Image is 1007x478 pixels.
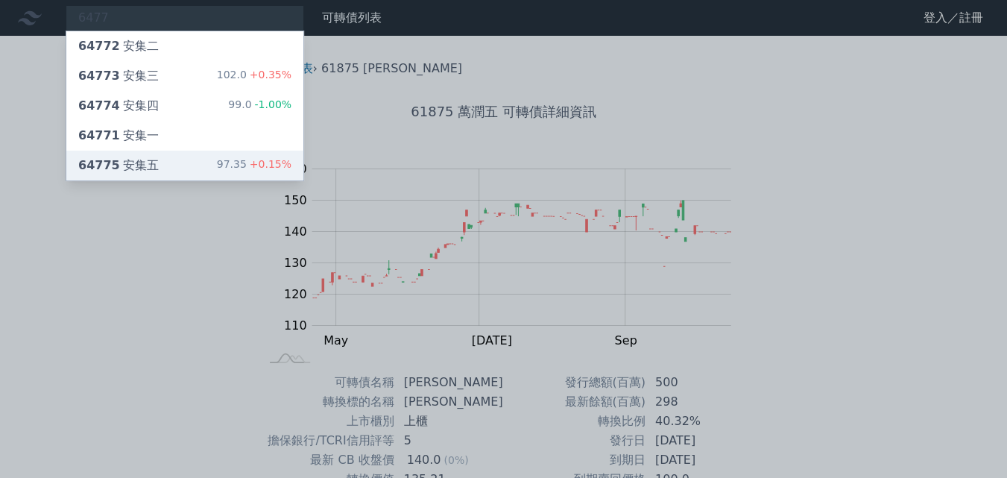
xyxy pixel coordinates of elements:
div: 安集二 [78,37,159,55]
div: 安集五 [78,157,159,174]
div: 97.35 [217,157,291,174]
span: 64774 [78,98,120,113]
span: 64775 [78,158,120,172]
a: 64775安集五 97.35+0.15% [66,151,303,180]
a: 64774安集四 99.0-1.00% [66,91,303,121]
span: +0.15% [247,158,291,170]
a: 64772安集二 [66,31,303,61]
span: +0.35% [247,69,291,81]
div: 99.0 [228,97,291,115]
div: 安集一 [78,127,159,145]
span: -1.00% [251,98,291,110]
a: 64771安集一 [66,121,303,151]
a: 64773安集三 102.0+0.35% [66,61,303,91]
div: 安集三 [78,67,159,85]
div: 安集四 [78,97,159,115]
div: 102.0 [217,67,291,85]
span: 64772 [78,39,120,53]
span: 64771 [78,128,120,142]
span: 64773 [78,69,120,83]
